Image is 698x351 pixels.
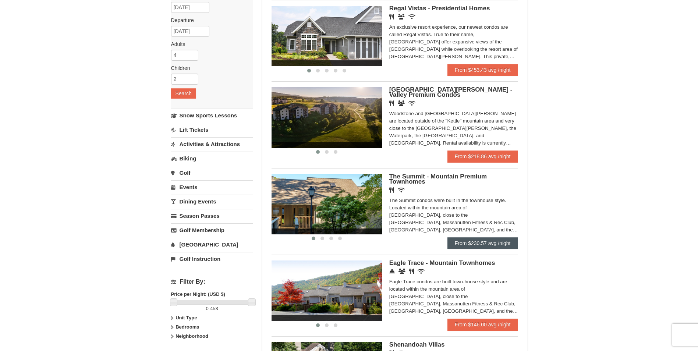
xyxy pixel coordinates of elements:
[171,17,248,24] label: Departure
[447,64,518,76] a: From $453.43 avg /night
[176,333,208,339] strong: Neighborhood
[171,109,253,122] a: Snow Sports Lessons
[176,324,199,330] strong: Bedrooms
[389,341,445,348] span: Shenandoah Villas
[171,152,253,165] a: Biking
[389,259,495,266] span: Eagle Trace - Mountain Townhomes
[389,197,518,234] div: The Summit condos were built in the townhouse style. Located within the mountain area of [GEOGRAP...
[171,291,225,297] strong: Price per Night: (USD $)
[389,14,394,19] i: Restaurant
[171,252,253,266] a: Golf Instruction
[409,269,414,274] i: Restaurant
[398,100,405,106] i: Banquet Facilities
[389,187,394,193] i: Restaurant
[171,238,253,251] a: [GEOGRAPHIC_DATA]
[171,40,248,48] label: Adults
[398,14,405,19] i: Banquet Facilities
[408,14,415,19] i: Wireless Internet (free)
[171,223,253,237] a: Golf Membership
[389,86,513,98] span: [GEOGRAPHIC_DATA][PERSON_NAME] - Valley Premium Condos
[398,269,405,274] i: Conference Facilities
[389,100,394,106] i: Restaurant
[389,278,518,315] div: Eagle Trace condos are built town-house style and are located within the mountain area of [GEOGRA...
[171,64,248,72] label: Children
[447,319,518,330] a: From $146.00 avg /night
[171,123,253,136] a: Lift Tickets
[447,150,518,162] a: From $218.86 avg /night
[171,88,196,99] button: Search
[176,315,197,320] strong: Unit Type
[171,180,253,194] a: Events
[206,306,209,311] span: 0
[171,137,253,151] a: Activities & Attractions
[171,209,253,223] a: Season Passes
[418,269,425,274] i: Wireless Internet (free)
[398,187,405,193] i: Wireless Internet (free)
[389,5,490,12] span: Regal Vistas - Presidential Homes
[171,166,253,180] a: Golf
[447,237,518,249] a: From $230.57 avg /night
[408,100,415,106] i: Wireless Internet (free)
[389,24,518,60] div: An exclusive resort experience, our newest condos are called Regal Vistas. True to their name, [G...
[389,173,487,185] span: The Summit - Mountain Premium Townhomes
[389,110,518,147] div: Woodstone and [GEOGRAPHIC_DATA][PERSON_NAME] are located outside of the "Kettle" mountain area an...
[210,306,218,311] span: 453
[389,269,395,274] i: Concierge Desk
[171,279,253,285] h4: Filter By:
[171,195,253,208] a: Dining Events
[171,305,253,312] label: -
